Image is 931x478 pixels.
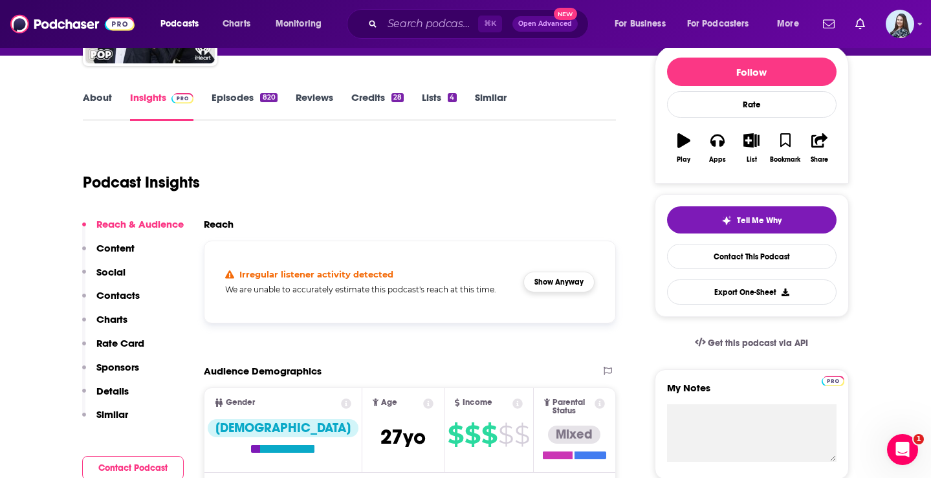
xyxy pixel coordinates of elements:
iframe: Intercom live chat [887,434,918,465]
div: [DEMOGRAPHIC_DATA] [208,419,358,437]
a: Reviews [296,91,333,121]
h4: Irregular listener activity detected [239,269,393,279]
span: New [554,8,577,20]
div: Apps [709,156,726,164]
button: Similar [82,408,128,432]
span: Income [463,398,492,407]
button: Show Anyway [523,272,595,292]
button: open menu [679,14,768,34]
button: Sponsors [82,361,139,385]
p: Details [96,385,129,397]
a: InsightsPodchaser Pro [130,91,194,121]
button: open menu [768,14,815,34]
img: Podchaser Pro [171,93,194,103]
button: Details [82,385,129,409]
a: Credits28 [351,91,404,121]
span: $ [481,424,497,445]
a: About [83,91,112,121]
a: Episodes820 [212,91,277,121]
span: Monitoring [276,15,322,33]
div: Rate [667,91,837,118]
h1: Podcast Insights [83,173,200,192]
button: Share [802,125,836,171]
p: Rate Card [96,337,144,349]
button: Reach & Audience [82,218,184,242]
h2: Audience Demographics [204,365,322,377]
a: Show notifications dropdown [850,13,870,35]
span: Gender [226,398,255,407]
span: 27 yo [380,424,426,450]
button: Export One-Sheet [667,279,837,305]
p: Content [96,242,135,254]
p: Contacts [96,289,140,301]
div: Share [811,156,828,164]
button: Show profile menu [886,10,914,38]
button: tell me why sparkleTell Me Why [667,206,837,234]
button: Open AdvancedNew [512,16,578,32]
button: Charts [82,313,127,337]
a: Show notifications dropdown [818,13,840,35]
input: Search podcasts, credits, & more... [382,14,478,34]
span: $ [448,424,463,445]
button: open menu [267,14,338,34]
span: ⌘ K [478,16,502,32]
button: Social [82,266,126,290]
div: Play [677,156,690,164]
span: 1 [914,434,924,444]
span: Charts [223,15,250,33]
span: $ [465,424,480,445]
p: Charts [96,313,127,325]
span: $ [514,424,529,445]
label: My Notes [667,382,837,404]
a: Lists4 [422,91,456,121]
span: Get this podcast via API [708,338,808,349]
p: Similar [96,408,128,420]
span: For Podcasters [687,15,749,33]
button: Contacts [82,289,140,313]
button: List [734,125,768,171]
span: For Business [615,15,666,33]
span: Age [381,398,397,407]
button: Follow [667,58,837,86]
div: 4 [448,93,456,102]
a: Get this podcast via API [685,327,819,359]
p: Sponsors [96,361,139,373]
img: tell me why sparkle [721,215,732,226]
button: open menu [606,14,682,34]
img: Podchaser - Follow, Share and Rate Podcasts [10,12,135,36]
span: Parental Status [553,398,593,415]
span: Logged in as brookefortierpr [886,10,914,38]
img: Podchaser Pro [822,376,844,386]
div: 28 [391,93,404,102]
div: Mixed [548,426,600,444]
a: Contact This Podcast [667,244,837,269]
button: Apps [701,125,734,171]
span: Podcasts [160,15,199,33]
span: More [777,15,799,33]
a: Charts [214,14,258,34]
a: Pro website [822,374,844,386]
span: Open Advanced [518,21,572,27]
div: 820 [260,93,277,102]
h2: Reach [204,218,234,230]
p: Reach & Audience [96,218,184,230]
button: Play [667,125,701,171]
div: Search podcasts, credits, & more... [359,9,601,39]
button: Rate Card [82,337,144,361]
img: User Profile [886,10,914,38]
button: Bookmark [769,125,802,171]
button: Content [82,242,135,266]
button: open menu [151,14,215,34]
span: Tell Me Why [737,215,782,226]
a: Similar [475,91,507,121]
div: Bookmark [770,156,800,164]
div: List [747,156,757,164]
p: Social [96,266,126,278]
h5: We are unable to accurately estimate this podcast's reach at this time. [225,285,514,294]
span: $ [498,424,513,445]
